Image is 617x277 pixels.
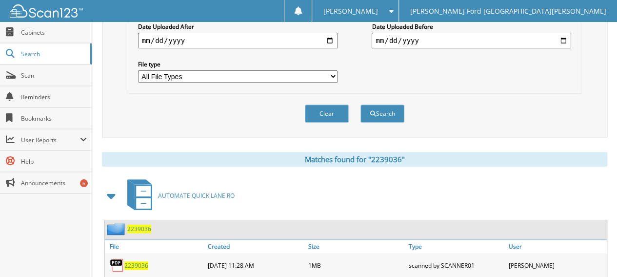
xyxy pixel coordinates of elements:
[138,60,338,68] label: File type
[21,71,87,80] span: Scan
[323,8,378,14] span: [PERSON_NAME]
[10,4,83,18] img: scan123-logo-white.svg
[124,261,148,270] a: 2239036
[306,240,406,253] a: Size
[102,152,607,167] div: Matches found for "2239036"
[21,28,87,37] span: Cabinets
[410,8,606,14] span: [PERSON_NAME] Ford [GEOGRAPHIC_DATA][PERSON_NAME]
[105,240,205,253] a: File
[121,176,235,215] a: AUTOMATE QUICK LANE RO
[568,230,617,277] iframe: Chat Widget
[372,22,571,31] label: Date Uploaded Before
[138,33,338,48] input: start
[506,256,607,275] div: [PERSON_NAME]
[372,33,571,48] input: end
[205,240,306,253] a: Created
[21,157,87,166] span: Help
[107,223,127,235] img: folder2.png
[21,114,87,123] span: Bookmarks
[305,105,349,123] button: Clear
[205,256,306,275] div: [DATE] 11:28 AM
[21,93,87,101] span: Reminders
[110,258,124,273] img: PDF.png
[360,105,404,123] button: Search
[138,22,338,31] label: Date Uploaded After
[158,192,235,200] span: AUTOMATE QUICK LANE RO
[406,256,506,275] div: scanned by SCANNER01
[306,256,406,275] div: 1MB
[406,240,506,253] a: Type
[127,225,151,233] a: 2239036
[506,240,607,253] a: User
[21,179,87,187] span: Announcements
[80,179,88,187] div: 6
[21,50,85,58] span: Search
[21,136,80,144] span: User Reports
